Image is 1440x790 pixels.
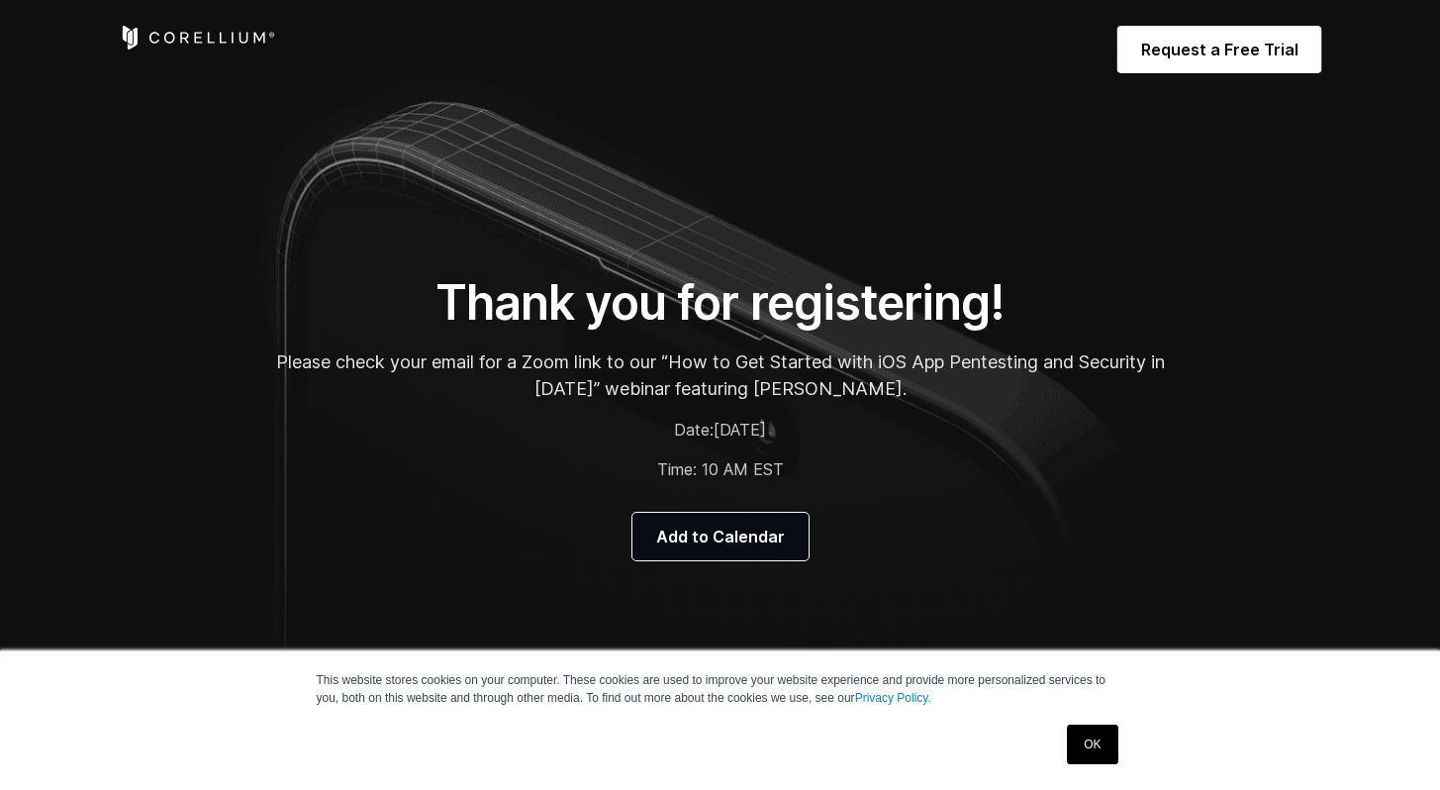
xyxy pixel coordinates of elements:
[855,691,931,705] a: Privacy Policy.
[275,273,1166,333] h1: Thank you for registering!
[632,513,809,560] a: Add to Calendar
[714,420,766,440] span: [DATE]
[275,418,1166,442] p: Date:
[275,348,1166,402] p: Please check your email for a Zoom link to our “How to Get Started with iOS App Pentesting and Se...
[119,26,276,49] a: Corellium Home
[1067,725,1117,764] a: OK
[275,457,1166,481] p: Time: 10 AM EST
[656,525,785,548] span: Add to Calendar
[1141,38,1298,61] span: Request a Free Trial
[1117,26,1322,73] a: Request a Free Trial
[317,671,1124,707] p: This website stores cookies on your computer. These cookies are used to improve your website expe...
